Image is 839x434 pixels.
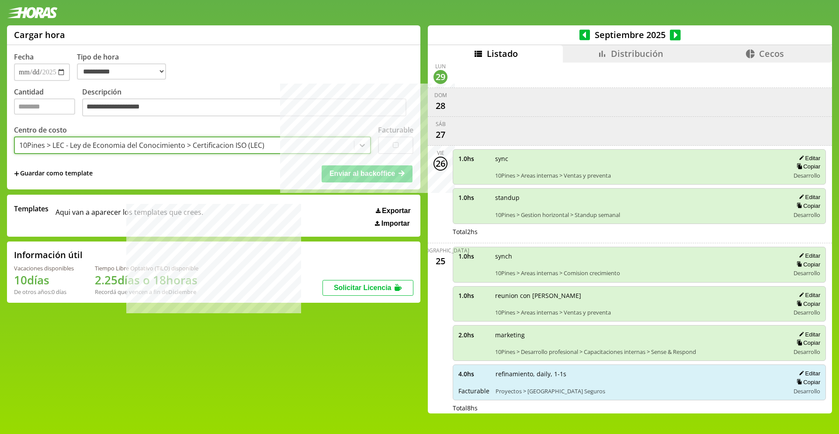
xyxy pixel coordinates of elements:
[794,339,820,346] button: Copiar
[611,48,663,59] span: Distribución
[495,171,784,179] span: 10Pines > Areas internas > Ventas y preventa
[14,87,82,119] label: Cantidad
[794,387,820,395] span: Desarrollo
[794,171,820,179] span: Desarrollo
[412,247,469,254] div: [DEMOGRAPHIC_DATA]
[796,252,820,259] button: Editar
[590,29,670,41] span: Septiembre 2025
[95,288,198,296] div: Recordá que vencen a fin de
[382,207,411,215] span: Exportar
[7,7,58,18] img: logotipo
[334,284,392,291] span: Solicitar Licencia
[14,98,75,115] input: Cantidad
[794,202,820,210] button: Copiar
[458,387,489,395] span: Facturable
[14,29,65,41] h1: Cargar hora
[495,193,784,202] span: standup
[495,211,784,219] span: 10Pines > Gestion horizontal > Standup semanal
[82,98,406,117] textarea: Descripción
[14,125,67,135] label: Centro de costo
[434,91,447,99] div: dom
[373,206,413,215] button: Exportar
[19,140,264,150] div: 10Pines > LEC - Ley de Economia del Conocimiento > Certificacion ISO (LEC)
[435,63,446,70] div: lun
[436,120,446,128] div: sáb
[378,125,413,135] label: Facturable
[796,154,820,162] button: Editar
[794,261,820,268] button: Copiar
[495,348,784,356] span: 10Pines > Desarrollo profesional > Capacitaciones internas > Sense & Respond
[433,70,447,84] div: 29
[14,169,93,178] span: +Guardar como template
[458,331,489,339] span: 2.0 hs
[458,252,489,260] span: 1.0 hs
[495,291,784,300] span: reunion con [PERSON_NAME]
[495,269,784,277] span: 10Pines > Areas internas > Comision crecimiento
[322,280,413,296] button: Solicitar Licencia
[381,220,410,227] span: Importar
[794,211,820,219] span: Desarrollo
[14,272,74,288] h1: 10 días
[458,193,489,202] span: 1.0 hs
[496,370,784,378] span: refinamiento, daily, 1-1s
[794,378,820,386] button: Copiar
[495,331,784,339] span: marketing
[458,291,489,300] span: 1.0 hs
[168,288,196,296] b: Diciembre
[794,269,820,277] span: Desarrollo
[487,48,518,59] span: Listado
[82,87,413,119] label: Descripción
[495,252,784,260] span: synch
[458,154,489,163] span: 1.0 hs
[796,193,820,201] button: Editar
[453,404,826,412] div: Total 8 hs
[437,149,444,157] div: vie
[14,249,83,261] h2: Información útil
[14,288,74,296] div: De otros años: 0 días
[796,291,820,299] button: Editar
[495,154,784,163] span: sync
[428,63,832,412] div: scrollable content
[95,272,198,288] h1: 2.25 días o 18 horas
[794,308,820,316] span: Desarrollo
[433,99,447,113] div: 28
[322,165,413,182] button: Enviar al backoffice
[796,370,820,377] button: Editar
[794,348,820,356] span: Desarrollo
[433,157,447,171] div: 26
[458,370,489,378] span: 4.0 hs
[14,169,19,178] span: +
[329,170,395,177] span: Enviar al backoffice
[433,254,447,268] div: 25
[14,52,34,62] label: Fecha
[794,163,820,170] button: Copiar
[14,204,49,213] span: Templates
[77,63,166,80] select: Tipo de hora
[453,227,826,236] div: Total 2 hs
[14,264,74,272] div: Vacaciones disponibles
[495,308,784,316] span: 10Pines > Areas internas > Ventas y preventa
[759,48,784,59] span: Cecos
[77,52,173,81] label: Tipo de hora
[55,204,203,227] span: Aqui van a aparecer los templates que crees.
[794,300,820,308] button: Copiar
[95,264,198,272] div: Tiempo Libre Optativo (TiLO) disponible
[796,331,820,338] button: Editar
[496,387,784,395] span: Proyectos > [GEOGRAPHIC_DATA] Seguros
[433,128,447,142] div: 27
